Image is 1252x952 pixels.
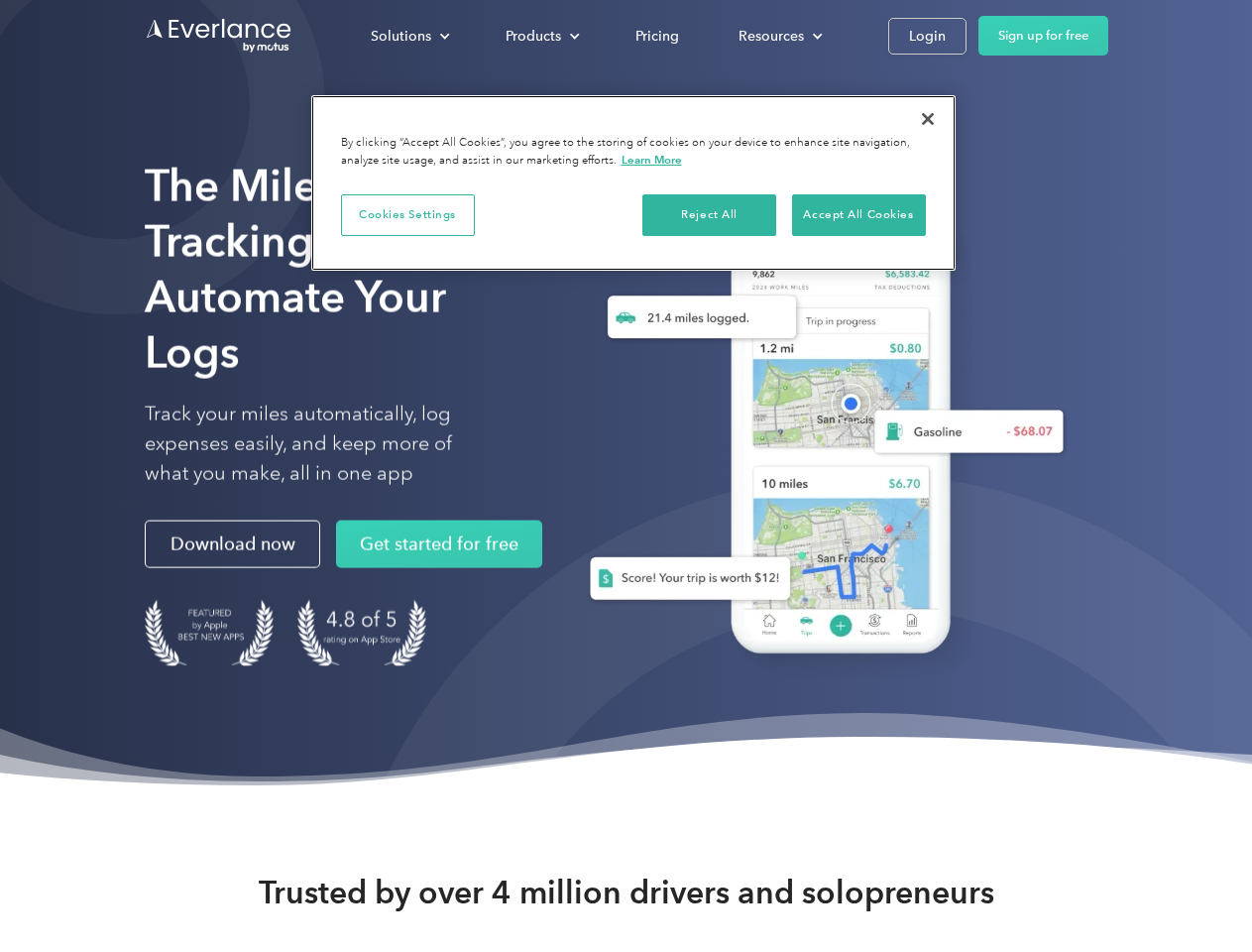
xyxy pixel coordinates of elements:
div: Pricing [635,24,679,49]
img: 4.9 out of 5 stars on the app store [297,600,426,666]
button: Reject All [642,194,776,236]
button: Cookies Settings [341,194,475,236]
a: Login [888,18,967,55]
a: Go to homepage [145,17,293,55]
div: Resources [739,24,804,49]
div: Privacy [311,95,956,271]
div: Products [486,19,596,54]
button: Close [906,97,950,141]
div: By clicking “Accept All Cookies”, you agree to the storing of cookies on your device to enhance s... [341,135,926,170]
strong: Trusted by over 4 million drivers and solopreneurs [259,873,994,912]
a: Get started for free [336,521,542,568]
div: Solutions [371,24,431,49]
a: Sign up for free [978,16,1108,56]
div: Login [909,24,946,49]
div: Products [506,24,561,49]
a: More information about your privacy, opens in a new tab [622,153,682,167]
p: Track your miles automatically, log expenses easily, and keep more of what you make, all in one app [145,400,499,489]
img: Everlance, mileage tracker app, expense tracking app [558,188,1080,683]
button: Accept All Cookies [792,194,926,236]
a: Download now [145,521,320,568]
img: Badge for Featured by Apple Best New Apps [145,600,274,666]
a: Pricing [616,19,699,54]
div: Cookie banner [311,95,956,271]
div: Solutions [351,19,466,54]
div: Resources [719,19,839,54]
